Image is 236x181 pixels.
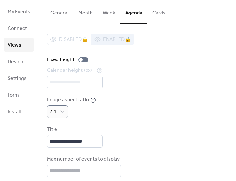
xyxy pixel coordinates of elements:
div: Title [47,126,101,133]
span: Connect [8,24,27,33]
a: Connect [4,21,34,35]
div: Fixed height [47,56,74,64]
a: Install [4,105,34,118]
div: Max number of events to display [47,156,120,163]
a: Form [4,88,34,102]
span: Install [8,107,21,117]
a: Settings [4,71,34,85]
a: Design [4,55,34,68]
div: Image aspect ratio [47,96,89,104]
a: Views [4,38,34,52]
span: Design [8,57,23,67]
a: My Events [4,5,34,18]
span: Views [8,40,21,50]
span: Settings [8,74,27,83]
span: My Events [8,7,30,17]
span: Form [8,90,19,100]
span: 2:1 [50,107,56,117]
